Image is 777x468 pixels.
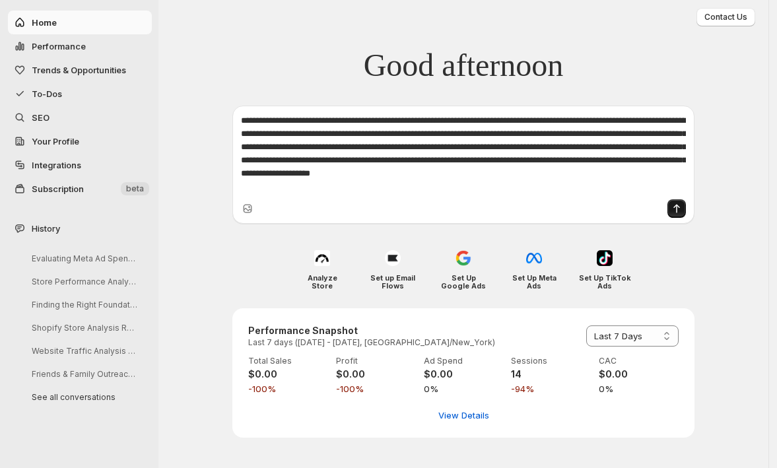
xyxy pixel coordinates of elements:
[508,274,560,290] h4: Set Up Meta Ads
[526,250,542,266] img: Set Up Meta Ads icon
[367,274,419,290] h4: Set up Email Flows
[21,318,147,338] button: Shopify Store Analysis Request
[424,368,504,381] h4: $0.00
[314,250,330,266] img: Analyze Store icon
[32,65,126,75] span: Trends & Opportunities
[430,405,497,426] button: View detailed performance
[21,387,147,407] button: See all conversations
[364,46,564,84] span: Good afternoon
[8,11,152,34] button: Home
[21,248,147,269] button: Evaluating Meta Ad Spend Performance
[424,356,504,366] p: Ad Spend
[296,274,349,290] h4: Analyze Store
[32,17,57,28] span: Home
[511,382,591,395] span: -94%
[32,41,86,51] span: Performance
[336,356,416,366] p: Profit
[32,112,50,123] span: SEO
[385,250,401,266] img: Set up Email Flows icon
[21,341,147,361] button: Website Traffic Analysis Breakdown
[424,382,504,395] span: 0%
[126,184,144,194] span: beta
[667,199,686,218] button: Send message
[438,274,490,290] h4: Set Up Google Ads
[248,356,328,366] p: Total Sales
[8,153,152,177] a: Integrations
[599,382,679,395] span: 0%
[599,356,679,366] p: CAC
[32,222,60,235] span: History
[8,106,152,129] a: SEO
[32,184,84,194] span: Subscription
[21,294,147,315] button: Finding the Right Foundation Match
[21,364,147,384] button: Friends & Family Outreach Spreadsheet Creation
[248,337,495,348] p: Last 7 days ([DATE] - [DATE], [GEOGRAPHIC_DATA]/New_York)
[32,160,81,170] span: Integrations
[704,12,747,22] span: Contact Us
[248,324,495,337] h3: Performance Snapshot
[438,409,489,422] span: View Details
[597,250,613,266] img: Set Up TikTok Ads icon
[8,34,152,58] button: Performance
[248,382,328,395] span: -100%
[696,8,755,26] button: Contact Us
[32,88,62,99] span: To-Dos
[248,368,328,381] h4: $0.00
[579,274,631,290] h4: Set Up TikTok Ads
[21,271,147,292] button: Store Performance Analysis and Recommendations
[32,136,79,147] span: Your Profile
[241,202,254,215] button: Upload image
[336,382,416,395] span: -100%
[599,368,679,381] h4: $0.00
[456,250,471,266] img: Set Up Google Ads icon
[8,129,152,153] a: Your Profile
[511,356,591,366] p: Sessions
[8,58,152,82] button: Trends & Opportunities
[336,368,416,381] h4: $0.00
[8,82,152,106] button: To-Dos
[511,368,591,381] h4: 14
[8,177,152,201] button: Subscription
